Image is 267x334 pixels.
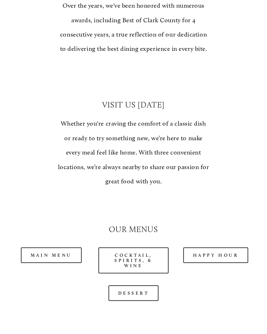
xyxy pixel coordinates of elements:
h2: Our Menus [16,224,251,236]
a: Cocktail, Spirits, & Wine [98,248,169,274]
a: Dessert [108,286,159,301]
p: Whether you're craving the comfort of a classic dish or ready to try something new, we’re here to... [57,117,210,189]
h2: Visit Us [DATE] [57,100,210,111]
a: Main Menu [21,248,82,263]
a: Happy Hour [183,248,249,263]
